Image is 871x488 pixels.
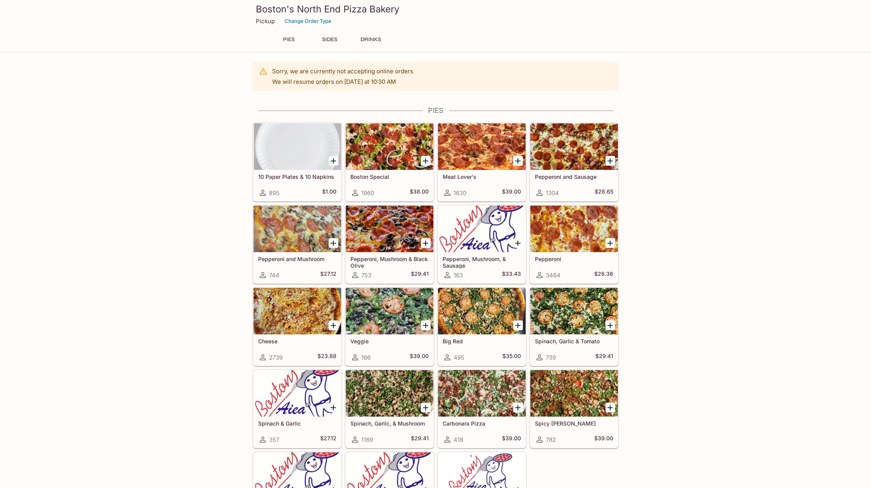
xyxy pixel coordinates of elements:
[346,288,433,334] div: Veggie
[530,287,618,366] a: Spinach, Garlic & Tomato739$29.41
[254,288,341,334] div: Cheese
[354,34,388,45] button: DRINKS
[346,206,433,252] div: Pepperoni, Mushroom & Black Olive
[258,420,336,427] h5: Spinach & Garlic
[361,436,373,443] span: 1169
[438,370,526,417] div: Carbonara Pizza
[530,288,618,334] div: Spinach, Garlic & Tomato
[530,370,618,417] div: Spicy Jenny
[361,354,371,361] span: 166
[546,272,561,279] span: 3464
[454,436,463,443] span: 418
[350,173,429,180] h5: Boston Special
[272,78,413,85] p: We will resume orders on [DATE] at 10:30 AM
[256,3,616,15] h3: Boston's North End Pizza Bakery
[454,189,466,197] span: 1630
[253,123,342,201] a: 10 Paper Plates & 10 Napkins895$1.00
[530,123,618,170] div: Pepperoni and Sausage
[317,353,336,362] h5: $23.88
[361,272,371,279] span: 753
[253,205,342,284] a: Pepperoni and Mushroom744$27.12
[438,287,526,366] a: Big Red495$35.00
[361,189,374,197] span: 1960
[350,256,429,268] h5: Pepperoni, Mushroom & Black Olive
[312,34,347,45] button: SIDES
[421,403,431,412] button: Add Spinach, Garlic, & Mushroom
[535,338,613,344] h5: Spinach, Garlic & Tomato
[253,106,619,115] h4: PIES
[443,338,521,344] h5: Big Red
[513,156,523,166] button: Add Meat Lover's
[269,189,279,197] span: 895
[605,403,615,412] button: Add Spicy Jenny
[345,123,434,201] a: Boston Special1960$38.00
[329,238,338,248] button: Add Pepperoni and Mushroom
[258,173,336,180] h5: 10 Paper Plates & 10 Napkins
[530,370,618,448] a: Spicy [PERSON_NAME]782$39.00
[438,288,526,334] div: Big Red
[346,123,433,170] div: Boston Special
[513,320,523,330] button: Add Big Red
[605,156,615,166] button: Add Pepperoni and Sausage
[346,370,433,417] div: Spinach, Garlic, & Mushroom
[454,272,463,279] span: 163
[530,123,618,201] a: Pepperoni and Sausage1304$28.65
[329,320,338,330] button: Add Cheese
[322,188,336,197] h5: $1.00
[253,287,342,366] a: Cheese2739$23.88
[258,338,336,344] h5: Cheese
[272,67,413,75] p: Sorry, we are currently not accepting online orders
[605,320,615,330] button: Add Spinach, Garlic & Tomato
[269,272,279,279] span: 744
[530,205,618,284] a: Pepperoni3464$26.36
[438,123,526,201] a: Meat Lover's1630$39.00
[546,436,556,443] span: 782
[502,270,521,280] h5: $33.43
[410,353,429,362] h5: $39.00
[269,354,283,361] span: 2739
[345,370,434,448] a: Spinach, Garlic, & Mushroom1169$29.41
[454,354,464,361] span: 495
[513,403,523,412] button: Add Carbonara Pizza
[254,370,341,417] div: Spinach & Garlic
[438,370,526,448] a: Carbonara Pizza418$39.00
[421,238,431,248] button: Add Pepperoni, Mushroom & Black Olive
[546,189,559,197] span: 1304
[421,156,431,166] button: Add Boston Special
[256,17,275,25] p: Pickup
[502,353,521,362] h5: $35.00
[271,34,306,45] button: PIES
[269,436,279,443] span: 357
[595,353,613,362] h5: $29.41
[329,403,338,412] button: Add Spinach & Garlic
[546,354,556,361] span: 739
[535,256,613,262] h5: Pepperoni
[320,435,336,444] h5: $27.12
[411,270,429,280] h5: $29.41
[345,205,434,284] a: Pepperoni, Mushroom & Black Olive753$29.41
[411,435,429,444] h5: $29.41
[535,420,613,427] h5: Spicy [PERSON_NAME]
[530,206,618,252] div: Pepperoni
[513,238,523,248] button: Add Pepperoni, Mushroom, & Sausage
[421,320,431,330] button: Add Veggie
[350,420,429,427] h5: Spinach, Garlic, & Mushroom
[258,256,336,262] h5: Pepperoni and Mushroom
[254,206,341,252] div: Pepperoni and Mushroom
[438,123,526,170] div: Meat Lover's
[605,238,615,248] button: Add Pepperoni
[502,188,521,197] h5: $39.00
[535,173,613,180] h5: Pepperoni and Sausage
[320,270,336,280] h5: $27.12
[594,270,613,280] h5: $26.36
[345,287,434,366] a: Veggie166$39.00
[410,188,429,197] h5: $38.00
[443,256,521,268] h5: Pepperoni, Mushroom, & Sausage
[254,123,341,170] div: 10 Paper Plates & 10 Napkins
[502,435,521,444] h5: $39.00
[443,420,521,427] h5: Carbonara Pizza
[253,370,342,448] a: Spinach & Garlic357$27.12
[438,205,526,284] a: Pepperoni, Mushroom, & Sausage163$33.43
[281,15,335,27] button: Change Order Type
[594,435,613,444] h5: $39.00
